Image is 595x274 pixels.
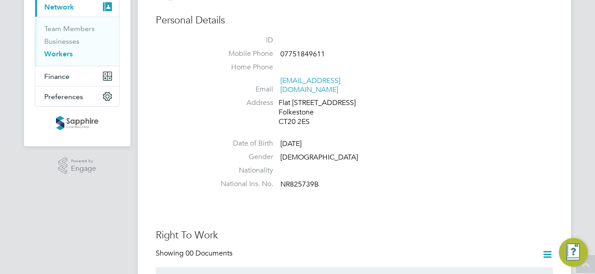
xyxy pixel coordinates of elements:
[156,14,553,27] h3: Personal Details
[210,98,273,108] label: Address
[210,36,273,45] label: ID
[35,87,119,106] button: Preferences
[210,63,273,72] label: Home Phone
[186,249,232,258] span: 00 Documents
[35,66,119,86] button: Finance
[280,76,340,95] a: [EMAIL_ADDRESS][DOMAIN_NAME]
[44,3,74,11] span: Network
[56,116,98,130] img: sapphire-logo-retina.png
[210,152,273,162] label: Gender
[559,238,588,267] button: Engage Resource Center
[279,98,364,126] div: Flat [STREET_ADDRESS] Folkestone CT20 2ES
[35,17,119,66] div: Network
[210,49,273,59] label: Mobile Phone
[44,50,73,58] a: Workers
[280,153,358,162] span: [DEMOGRAPHIC_DATA]
[44,72,70,81] span: Finance
[44,92,83,101] span: Preferences
[71,157,96,165] span: Powered by
[280,50,325,59] span: 07751849611
[44,37,79,46] a: Businesses
[280,180,319,189] span: NR825739B
[210,166,273,175] label: Nationality
[210,139,273,148] label: Date of Birth
[44,24,95,33] a: Team Members
[156,249,234,258] div: Showing
[58,157,97,174] a: Powered byEngage
[71,165,96,173] span: Engage
[35,116,120,130] a: Go to home page
[280,140,302,149] span: [DATE]
[210,179,273,189] label: National Ins. No.
[210,85,273,94] label: Email
[156,229,553,242] h3: Right To Work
